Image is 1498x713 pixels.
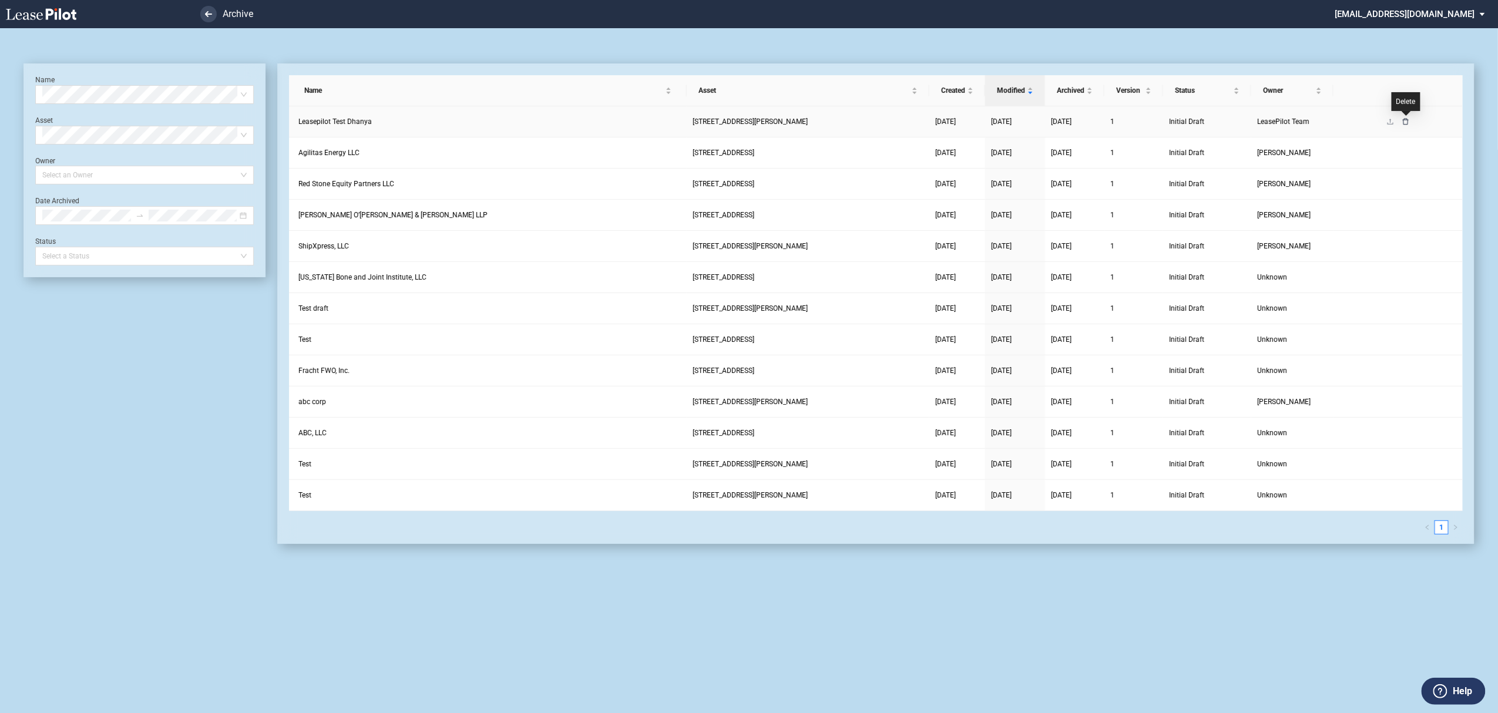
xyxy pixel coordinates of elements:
span: Red Stone Equity Partners LLC [298,180,394,188]
span: Initial Draft [1169,240,1245,252]
span: Initial Draft [1169,147,1245,159]
span: 1 [1110,211,1114,219]
span: Initial Draft [1169,302,1245,314]
span: 1 [1110,429,1114,437]
span: Alma Sazo-Ramirez [1257,211,1311,219]
span: Initial Draft [1169,271,1245,283]
span: 1 [1110,117,1114,126]
span: [DATE] [935,335,956,344]
th: Owner [1251,75,1334,106]
span: 101 Edgewater Drive [693,366,754,375]
span: [DATE] [991,211,1012,219]
span: Initial Draft [1169,365,1245,376]
span: 1 [1110,366,1114,375]
span: [DATE] [991,335,1012,344]
span: Initial Draft [1169,209,1245,221]
span: [DATE] [991,149,1012,157]
span: [DATE] [1051,117,1072,126]
span: Owner [1263,85,1314,96]
span: 250 South Northwest Highway [693,273,754,281]
a: Unknown [1257,365,1328,376]
button: Help [1422,678,1486,705]
span: 401 Edgewater Place [693,149,754,157]
span: left [1425,524,1430,530]
span: [DATE] [1051,366,1072,375]
span: [DATE] [935,273,956,281]
span: [DATE] [935,180,956,188]
a: Unknown [1257,334,1328,345]
span: [DATE] [935,366,956,375]
span: [DATE] [1051,149,1072,157]
span: swap-right [136,211,144,220]
button: left [1420,520,1435,534]
span: [DATE] [991,117,1012,126]
li: 1 [1435,520,1449,534]
span: Unknown [1257,366,1287,375]
span: [DATE] [991,242,1012,250]
span: [DATE] [1051,273,1072,281]
a: [PERSON_NAME] [1257,396,1328,408]
span: upload [1387,118,1394,125]
div: Delete [1392,92,1420,111]
span: Initial Draft [1169,334,1245,345]
span: right [1453,524,1459,530]
span: Unknown [1257,491,1287,499]
span: [DATE] [991,491,1012,499]
span: 404 Wyman Street [693,460,808,468]
span: [DATE] [1051,242,1072,250]
span: Archived [1057,85,1084,96]
span: 1 [1110,180,1114,188]
span: [DATE] [991,398,1012,406]
span: 1 [1110,335,1114,344]
span: [DATE] [1051,180,1072,188]
span: Ana Weaver [1257,242,1311,250]
span: Agilitas Energy LLC [298,149,360,157]
th: Name [289,75,687,106]
th: Created [929,75,985,106]
a: Unknown [1257,489,1328,501]
span: [DATE] [935,398,956,406]
span: [DATE] [935,491,956,499]
span: 401 Edgewater Place [693,180,754,188]
span: Fracht FWO, Inc. [298,366,350,375]
span: delete [1402,118,1409,125]
span: Status [1175,85,1231,96]
span: [DATE] [991,304,1012,312]
span: Test [298,335,311,344]
th: Modified [985,75,1045,106]
span: [DATE] [1051,460,1072,468]
li: Next Page [1449,520,1463,534]
span: 3460 Preston Ridge Road [693,242,808,250]
label: Name [35,76,55,84]
a: 1 [1435,521,1448,534]
span: 1 [1110,398,1114,406]
button: right [1449,520,1463,534]
span: [DATE] [1051,211,1072,219]
span: Unknown [1257,304,1287,312]
th: Archived [1045,75,1104,106]
span: ABC, LLC [298,429,327,437]
a: Unknown [1257,271,1328,283]
span: 101 Edgewater Drive [693,429,754,437]
span: [DATE] [935,242,956,250]
a: [PERSON_NAME] [1257,240,1328,252]
span: Test [298,491,311,499]
th: Version [1104,75,1163,106]
span: [DATE] [991,273,1012,281]
span: Asset [698,85,909,96]
span: [DATE] [991,366,1012,375]
a: Unknown [1257,427,1328,439]
span: [DATE] [935,460,956,468]
span: Initial Draft [1169,458,1245,470]
span: Illinois Bone and Joint Institute, LLC [298,273,426,281]
span: Unknown [1257,335,1287,344]
span: [DATE] [1051,335,1072,344]
span: 404 Wyman Street [693,304,808,312]
span: [DATE] [935,117,956,126]
span: [DATE] [1051,398,1072,406]
span: Initial Draft [1169,489,1245,501]
span: 175 Wyman Street [693,117,808,126]
span: Ana Weaver [1257,180,1311,188]
span: Test draft [298,304,328,312]
a: [PERSON_NAME] [1257,147,1328,159]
